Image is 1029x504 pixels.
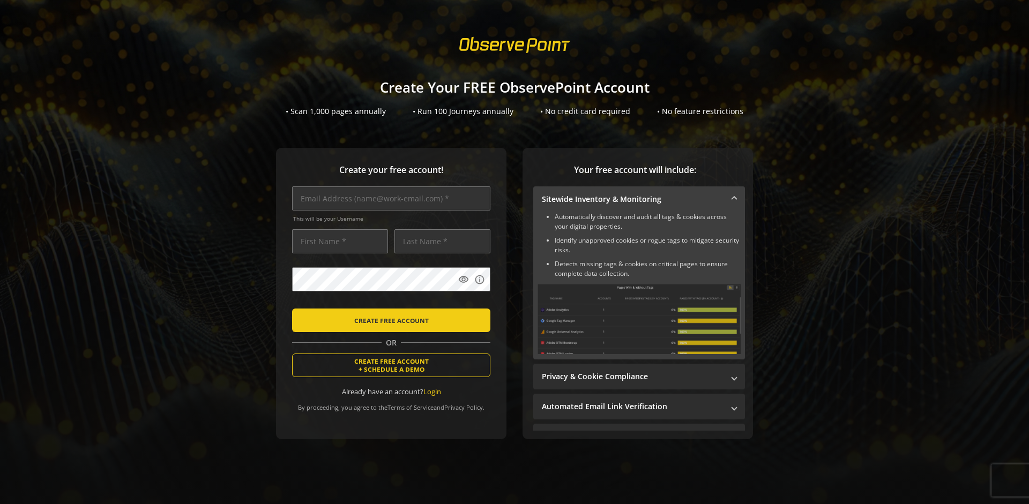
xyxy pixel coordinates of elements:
[292,186,490,210] input: Email Address (name@work-email.com) *
[533,164,737,176] span: Your free account will include:
[292,309,490,332] button: CREATE FREE ACCOUNT
[533,424,745,449] mat-expansion-panel-header: Performance Monitoring with Web Vitals
[657,106,743,117] div: • No feature restrictions
[292,353,490,377] button: CREATE FREE ACCOUNT+ SCHEDULE A DEMO
[533,364,745,389] mat-expansion-panel-header: Privacy & Cookie Compliance
[286,106,386,117] div: • Scan 1,000 pages annually
[382,337,401,348] span: OR
[555,236,741,255] li: Identify unapproved cookies or rogue tags to mitigate security risks.
[533,394,745,419] mat-expansion-panel-header: Automated Email Link Verification
[413,106,513,117] div: • Run 100 Journeys annually
[423,387,441,396] a: Login
[354,357,429,373] span: CREATE FREE ACCOUNT + SCHEDULE A DEMO
[394,229,490,253] input: Last Name *
[387,403,434,411] a: Terms of Service
[555,259,741,279] li: Detects missing tags & cookies on critical pages to ensure complete data collection.
[542,401,724,412] mat-panel-title: Automated Email Link Verification
[474,274,485,285] mat-icon: info
[555,212,741,231] li: Automatically discover and audit all tags & cookies across your digital properties.
[542,371,724,382] mat-panel-title: Privacy & Cookie Compliance
[354,311,429,330] span: CREATE FREE ACCOUNT
[292,164,490,176] span: Create your free account!
[540,106,630,117] div: • No credit card required
[293,215,490,222] span: This will be your Username
[458,274,469,285] mat-icon: visibility
[542,194,724,205] mat-panel-title: Sitewide Inventory & Monitoring
[533,186,745,212] mat-expansion-panel-header: Sitewide Inventory & Monitoring
[538,284,741,354] img: Sitewide Inventory & Monitoring
[292,396,490,411] div: By proceeding, you agree to the and .
[444,403,483,411] a: Privacy Policy
[533,212,745,359] div: Sitewide Inventory & Monitoring
[292,229,388,253] input: First Name *
[292,387,490,397] div: Already have an account?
